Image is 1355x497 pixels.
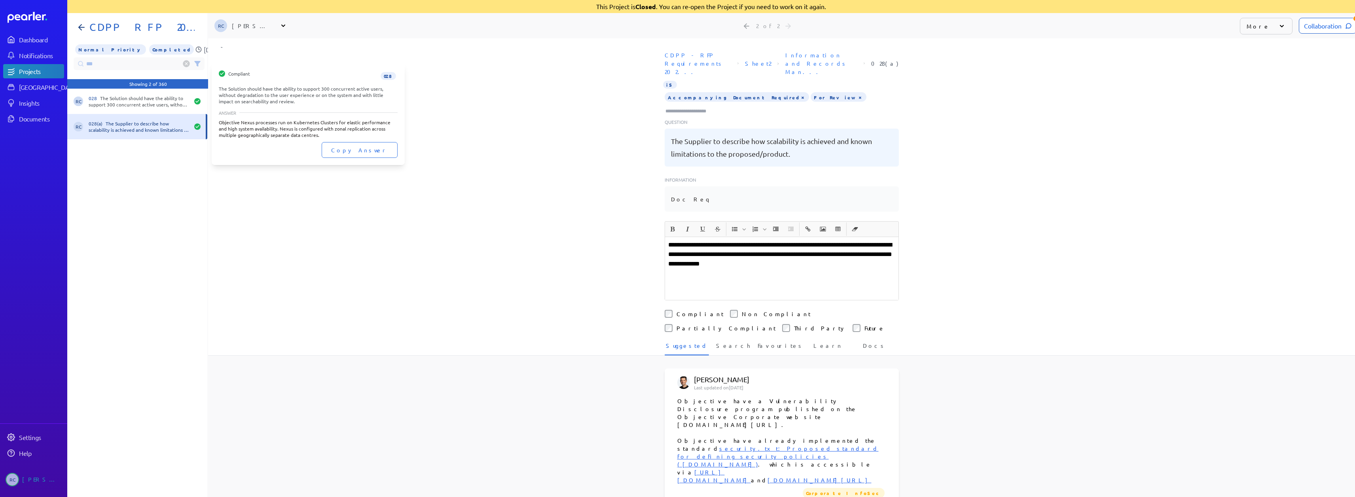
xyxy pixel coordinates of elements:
span: 028 [89,95,100,101]
p: Last updated on [DATE] [694,384,811,391]
div: The Solution should have the ability to support 300 concurrent active users, without degradation ... [219,85,398,104]
a: Dashboard [8,12,64,23]
div: Projects [19,67,63,75]
button: Clear Formatting [848,222,862,236]
button: Copy Answer [322,142,398,158]
span: Search [716,341,750,355]
button: Insert Unordered List [728,222,741,236]
span: Compliant [228,70,250,80]
div: [PERSON_NAME] [232,22,271,30]
a: RC[PERSON_NAME] [3,470,64,489]
input: Type here to add tags [665,107,714,115]
p: Objective have already implemented the standard . which is accessible via and [677,436,886,484]
span: Insert Unordered List [728,222,747,236]
pre: Doc Req [671,193,710,205]
span: Reference Number: 028(a) [868,56,902,71]
a: Projects [3,64,64,78]
div: [GEOGRAPHIC_DATA] [19,83,78,91]
label: Compliant [677,310,724,318]
span: Priority [75,44,146,55]
span: ANSWER [219,110,236,115]
span: Learn [813,341,842,355]
a: Insights [3,96,64,110]
a: Dashboard [3,32,64,47]
span: Favourites [758,341,804,355]
span: Sheet: Sheet2 [742,56,774,71]
img: James Layton [677,376,690,389]
button: Italic [681,222,694,236]
label: Partially Compliant [677,324,776,332]
label: Non Compliant [742,310,811,318]
button: Insert table [831,222,845,236]
div: Objective Nexus processes run on Kubernetes Clusters for elastic performance and high system avai... [219,119,398,138]
span: Bold [665,222,680,236]
button: Tag at index 1 with value ForReview focussed. Press backspace to remove [857,93,863,101]
p: Question [665,118,899,125]
button: Tag at index 0 with value AccompanyingDocument Required focussed. Press backspace to remove [800,93,806,101]
div: Showing 2 of 360 [129,81,167,87]
div: Dashboard [19,36,63,44]
p: [DATE] [204,45,223,54]
h1: CDPP RFP 202505 [86,21,195,34]
span: Document: CDPP - RFP Requirements 202505.xlsx [661,48,734,79]
div: Notifications [19,51,63,59]
span: 028 [381,72,396,80]
button: Insert link [801,222,815,236]
a: Notifications [3,48,64,63]
div: Insights [19,99,63,107]
label: Third Party [794,324,846,332]
span: Robert Craig [74,97,83,106]
span: Insert Ordered List [748,222,768,236]
div: 2 of 2 [756,22,779,29]
div: The Solution should have the ability to support 300 concurrent active users, without degradation ... [89,95,189,108]
button: Insert Ordered List [749,222,762,236]
span: Italic [680,222,695,236]
a: Documents [3,112,64,126]
span: Importance iS [663,81,677,89]
strong: Closed [635,2,656,11]
a: Help [3,446,64,460]
p: Information [665,176,899,183]
button: Increase Indent [769,222,783,236]
span: Decrease Indent [784,222,798,236]
p: Objective have a Vulnerability Disclosure program published on the Objective Corporate website [D... [677,397,886,429]
span: Robert Craig [74,122,83,131]
p: More [1247,22,1270,30]
a: [GEOGRAPHIC_DATA] [3,80,64,94]
div: Documents [19,115,63,123]
button: Insert Image [816,222,830,236]
a: [DOMAIN_NAME][URL] [768,476,872,484]
label: Future [864,324,885,332]
div: [PERSON_NAME] [22,473,62,486]
span: Robert Craig [214,19,227,32]
span: Docs [863,341,886,355]
pre: The Supplier to describe how scalability is achieved and known limitations to the proposed/product. [671,135,893,160]
a: [URL][DOMAIN_NAME] [677,469,751,484]
span: Copy Answer [331,146,388,154]
span: All Questions Completed [149,44,194,55]
div: Settings [19,433,63,441]
span: Accompanying Document Required [665,92,809,102]
div: Help [19,449,63,457]
span: For Review [811,92,866,102]
a: security.txt: Proposed standard for defining security policies ([DOMAIN_NAME]) [677,445,879,468]
button: Bold [666,222,679,236]
span: Section: Information and Records Management business requirements [782,48,860,79]
span: Suggested [666,341,708,355]
span: Underline [696,222,710,236]
div: The Supplier to describe how scalability is achieved and known limitations to the proposed/product. [89,120,189,133]
span: Robert Craig [6,473,19,486]
span: 028(a) [89,120,106,127]
a: Settings [3,430,64,444]
button: Underline [696,222,709,236]
button: Strike through [711,222,724,236]
span: Strike through [711,222,725,236]
p: [PERSON_NAME] [694,375,811,384]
